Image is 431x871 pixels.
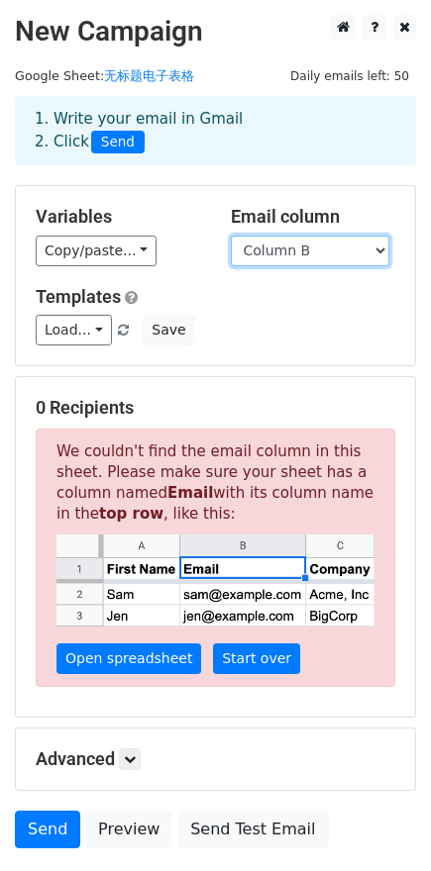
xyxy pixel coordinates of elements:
[104,68,194,83] a: 无标题电子表格
[36,315,112,345] a: Load...
[231,206,396,228] h5: Email column
[167,484,213,502] strong: Email
[36,236,157,266] a: Copy/paste...
[36,286,121,307] a: Templates
[20,108,411,153] div: 1. Write your email in Gmail 2. Click
[56,643,201,674] a: Open spreadsheet
[332,776,431,871] div: 聊天小组件
[15,811,80,848] a: Send
[36,397,395,419] h5: 0 Recipients
[85,811,172,848] a: Preview
[36,748,395,770] h5: Advanced
[56,534,375,628] img: google_sheets_email_column-fe0440d1484b1afe603fdd0efe349d91248b687ca341fa437c667602712cb9b1.png
[177,811,328,848] a: Send Test Email
[213,643,300,674] a: Start over
[15,15,416,48] h2: New Campaign
[91,131,145,154] span: Send
[283,68,416,83] a: Daily emails left: 50
[15,68,194,83] small: Google Sheet:
[143,315,194,345] button: Save
[36,206,201,228] h5: Variables
[283,65,416,87] span: Daily emails left: 50
[99,505,163,523] strong: top row
[332,776,431,871] iframe: Chat Widget
[36,429,395,688] p: We couldn't find the email column in this sheet. Please make sure your sheet has a column named w...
